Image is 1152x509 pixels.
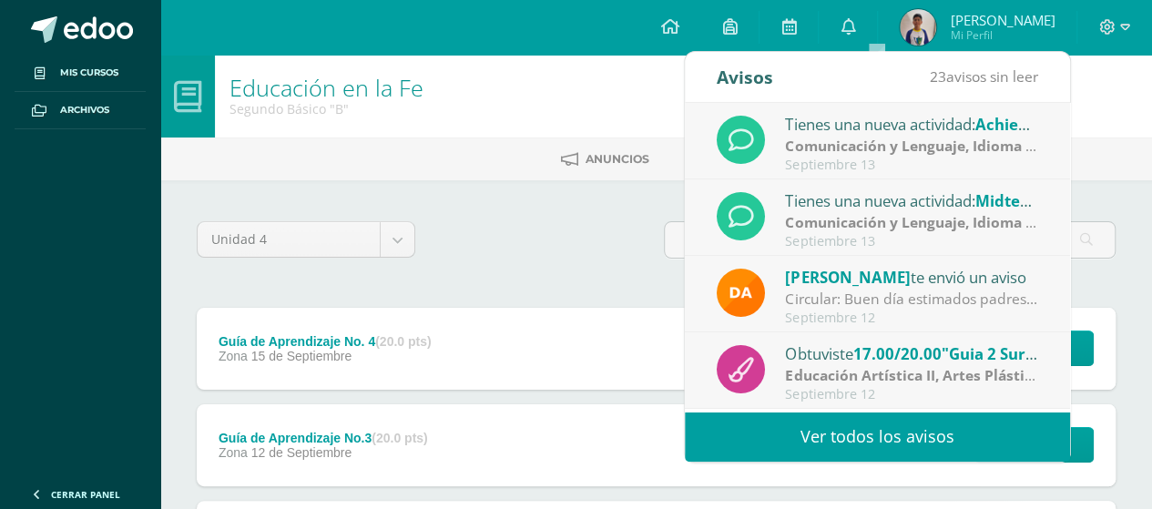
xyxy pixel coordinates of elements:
[785,310,1038,326] div: Septiembre 12
[785,341,1038,365] div: Obtuviste en
[372,431,427,445] strong: (20.0 pts)
[229,75,423,100] h1: Educación en la Fe
[60,103,109,117] span: Archivos
[785,112,1038,136] div: Tienes una nueva actividad:
[219,349,248,363] span: Zona
[717,269,765,317] img: f9d34ca01e392badc01b6cd8c48cabbd.png
[51,488,120,501] span: Cerrar panel
[930,66,946,87] span: 23
[251,349,352,363] span: 15 de Septiembre
[785,212,1038,233] div: | Parcial
[717,52,773,102] div: Avisos
[15,55,146,92] a: Mis cursos
[785,365,1046,385] strong: Educación Artística II, Artes Plásticas
[852,343,941,364] span: 17.00/20.00
[941,343,1090,364] span: "Guia 2 Surealismo"
[950,27,1055,43] span: Mi Perfil
[900,9,936,46] img: dd079a69b93e9f128f2eb28b5fbe9522.png
[586,152,649,166] span: Anuncios
[685,412,1070,462] a: Ver todos los avisos
[219,431,428,445] div: Guía de Aprendizaje No.3
[785,289,1038,310] div: Circular: Buen día estimados padres de familia, por este medio les envío un cordial saludo. El mo...
[198,222,414,257] a: Unidad 4
[785,136,1145,156] strong: Comunicación y Lenguaje, Idioma Extranjero Inglés
[974,114,1099,135] span: Achievment test
[785,158,1038,173] div: Septiembre 13
[785,267,910,288] span: [PERSON_NAME]
[229,72,423,103] a: Educación en la Fe
[930,66,1038,87] span: avisos sin leer
[785,212,1145,232] strong: Comunicación y Lenguaje, Idioma Extranjero Inglés
[785,188,1038,212] div: Tienes una nueva actividad:
[974,190,1074,211] span: Midterm test
[785,387,1038,402] div: Septiembre 12
[219,445,248,460] span: Zona
[561,145,649,174] a: Anuncios
[251,445,352,460] span: 12 de Septiembre
[219,334,432,349] div: Guía de Aprendizaje No. 4
[15,92,146,129] a: Archivos
[785,365,1038,386] div: | Zona
[785,234,1038,249] div: Septiembre 13
[950,11,1055,29] span: [PERSON_NAME]
[785,136,1038,157] div: | Prueba de Logro
[211,222,366,257] span: Unidad 4
[665,222,1116,258] input: Busca la actividad aquí...
[375,334,431,349] strong: (20.0 pts)
[785,265,1038,289] div: te envió un aviso
[60,66,118,80] span: Mis cursos
[229,100,423,117] div: Segundo Básico 'B'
